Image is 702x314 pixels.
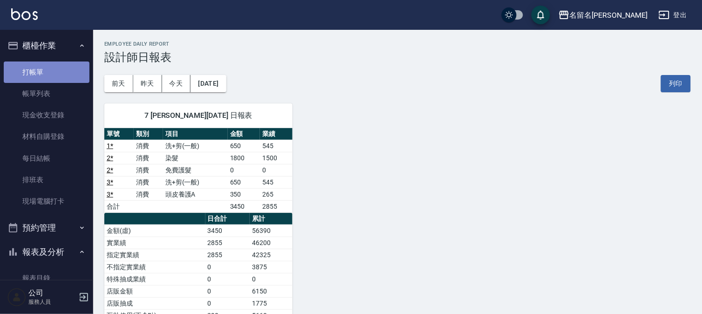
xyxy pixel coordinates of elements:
[555,6,651,25] button: 名留名[PERSON_NAME]
[104,297,205,309] td: 店販抽成
[28,288,76,298] h5: 公司
[205,237,250,249] td: 2855
[163,152,228,164] td: 染髮
[228,176,260,188] td: 650
[4,61,89,83] a: 打帳單
[4,34,89,58] button: 櫃檯作業
[104,237,205,249] td: 實業績
[228,140,260,152] td: 650
[104,225,205,237] td: 金額(虛)
[228,200,260,212] td: 3450
[205,249,250,261] td: 2855
[7,288,26,307] img: Person
[163,176,228,188] td: 洗+剪(一般)
[250,237,293,249] td: 46200
[134,140,163,152] td: 消費
[4,240,89,264] button: 報表及分析
[260,176,292,188] td: 545
[250,297,293,309] td: 1775
[134,164,163,176] td: 消費
[570,9,647,21] div: 名留名[PERSON_NAME]
[205,213,250,225] th: 日合計
[11,8,38,20] img: Logo
[134,152,163,164] td: 消費
[4,267,89,289] a: 報表目錄
[4,104,89,126] a: 現金收支登錄
[4,126,89,147] a: 材料自購登錄
[163,140,228,152] td: 洗+剪(一般)
[205,285,250,297] td: 0
[104,41,691,47] h2: Employee Daily Report
[250,225,293,237] td: 56390
[104,261,205,273] td: 不指定實業績
[191,75,226,92] button: [DATE]
[104,273,205,285] td: 特殊抽成業績
[134,176,163,188] td: 消費
[228,188,260,200] td: 350
[250,285,293,297] td: 6150
[205,261,250,273] td: 0
[133,75,162,92] button: 昨天
[28,298,76,306] p: 服務人員
[116,111,281,120] span: 7 [PERSON_NAME][DATE] 日報表
[250,213,293,225] th: 累計
[104,200,134,212] td: 合計
[260,128,292,140] th: 業績
[163,128,228,140] th: 項目
[260,188,292,200] td: 265
[134,128,163,140] th: 類別
[104,75,133,92] button: 前天
[104,51,691,64] h3: 設計師日報表
[228,128,260,140] th: 金額
[228,152,260,164] td: 1800
[4,83,89,104] a: 帳單列表
[250,273,293,285] td: 0
[260,200,292,212] td: 2855
[205,225,250,237] td: 3450
[205,273,250,285] td: 0
[205,297,250,309] td: 0
[655,7,691,24] button: 登出
[4,169,89,191] a: 排班表
[260,140,292,152] td: 545
[260,152,292,164] td: 1500
[134,188,163,200] td: 消費
[250,261,293,273] td: 3875
[532,6,550,24] button: save
[4,191,89,212] a: 現場電腦打卡
[661,75,691,92] button: 列印
[104,249,205,261] td: 指定實業績
[163,188,228,200] td: 頭皮養護A
[250,249,293,261] td: 42325
[260,164,292,176] td: 0
[228,164,260,176] td: 0
[4,216,89,240] button: 預約管理
[4,148,89,169] a: 每日結帳
[104,128,134,140] th: 單號
[104,128,293,213] table: a dense table
[104,285,205,297] td: 店販金額
[163,164,228,176] td: 免費護髮
[162,75,191,92] button: 今天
